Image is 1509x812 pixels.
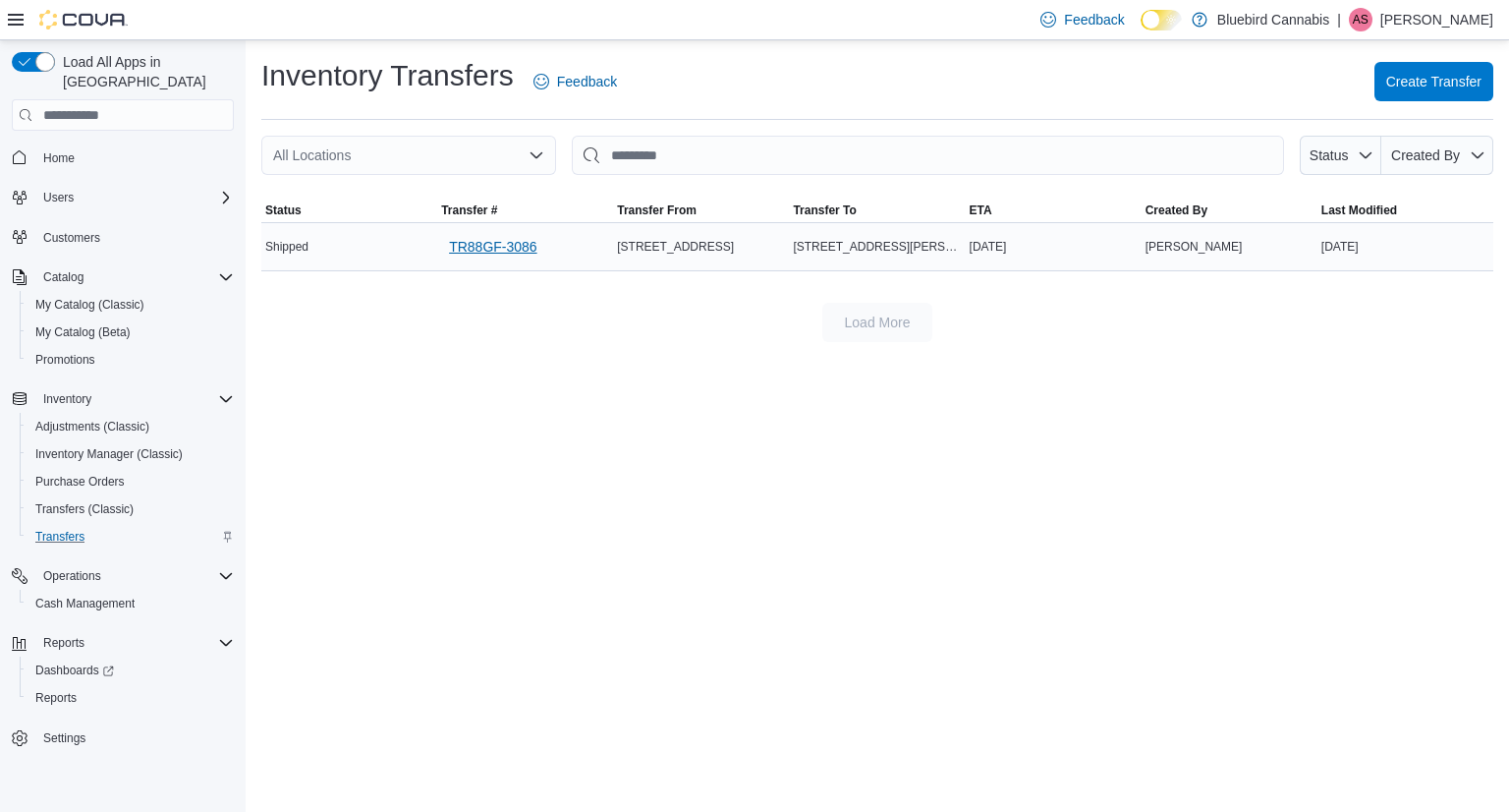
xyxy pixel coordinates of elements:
span: Adjustments (Classic) [28,415,234,438]
button: Operations [4,562,242,590]
span: Purchase Orders [28,470,234,493]
span: Transfer From [617,203,697,218]
span: Create Transfer [1386,72,1481,91]
button: Transfer # [437,199,613,222]
button: Inventory Manager (Classic) [20,440,242,468]
span: Operations [35,564,234,588]
a: Reports [28,686,84,710]
span: Feedback [1064,10,1124,29]
button: Load More [822,303,932,342]
a: My Catalog (Classic) [28,293,152,317]
h1: Inventory Transfers [261,56,514,95]
span: [STREET_ADDRESS] [617,239,734,255]
img: Cova [39,10,128,29]
a: Customers [35,226,108,250]
span: Feedback [557,72,617,91]
input: This is a search bar. After typing your query, hit enter to filter the results lower in the page. [572,136,1284,175]
div: Andy Shirazi [1349,8,1372,31]
button: Transfers (Classic) [20,495,242,523]
button: Catalog [4,263,242,291]
span: Transfers [28,525,234,549]
span: Settings [35,725,234,750]
span: Inventory [43,391,91,407]
span: Reports [28,686,234,710]
button: Open list of options [529,147,544,163]
p: Bluebird Cannabis [1217,8,1329,31]
a: Feedback [526,62,625,101]
button: Create Transfer [1374,62,1493,101]
span: TR88GF-3086 [449,237,536,257]
button: Reports [35,631,92,655]
span: Users [35,186,234,209]
button: Reports [20,684,242,712]
span: Status [265,203,302,218]
span: Transfers (Classic) [28,497,234,521]
a: Promotions [28,348,103,372]
span: Created By [1146,203,1207,218]
span: Promotions [35,352,95,368]
span: Reports [35,690,77,706]
button: Users [4,184,242,211]
a: Transfers [28,525,92,549]
a: Settings [35,726,93,750]
div: [DATE] [966,235,1142,259]
span: Created By [1391,147,1460,163]
div: [DATE] [1317,235,1493,259]
span: Dashboards [28,659,234,682]
button: Users [35,186,82,209]
span: Operations [43,568,101,584]
span: Reports [35,631,234,655]
span: Cash Management [35,596,135,611]
a: TR88GF-3086 [441,227,544,266]
span: Settings [43,730,85,746]
span: Status [1310,147,1349,163]
span: Shipped [265,239,308,255]
button: Last Modified [1317,199,1493,222]
a: Home [35,146,83,170]
button: Reports [4,629,242,657]
span: Last Modified [1321,203,1397,218]
button: Customers [4,223,242,252]
span: My Catalog (Beta) [35,324,131,340]
span: Inventory Manager (Classic) [35,446,183,462]
button: My Catalog (Beta) [20,319,242,346]
span: Dark Mode [1141,30,1142,31]
span: Customers [35,225,234,250]
button: Transfers [20,523,242,551]
button: ETA [966,199,1142,222]
span: Load More [845,313,911,332]
a: Adjustments (Classic) [28,415,157,438]
a: Transfers (Classic) [28,497,141,521]
span: My Catalog (Beta) [28,320,234,344]
a: My Catalog (Beta) [28,320,139,344]
button: Adjustments (Classic) [20,413,242,440]
span: Transfers (Classic) [35,501,134,517]
a: Purchase Orders [28,470,133,493]
button: Status [1300,136,1381,175]
span: Transfer To [793,203,856,218]
span: Load All Apps in [GEOGRAPHIC_DATA] [55,52,234,91]
button: Cash Management [20,590,242,617]
span: Promotions [28,348,234,372]
a: Inventory Manager (Classic) [28,442,191,466]
button: Promotions [20,346,242,374]
span: Users [43,190,74,205]
nav: Complex example [12,135,234,803]
span: Dashboards [35,663,114,678]
span: My Catalog (Classic) [35,297,144,313]
span: [PERSON_NAME] [1146,239,1243,255]
span: [STREET_ADDRESS][PERSON_NAME] [793,239,961,255]
button: Purchase Orders [20,468,242,495]
p: [PERSON_NAME] [1380,8,1493,31]
button: Settings [4,724,242,752]
span: Home [43,150,75,166]
span: Transfers [35,529,84,545]
button: Transfer To [789,199,965,222]
span: Purchase Orders [35,474,125,490]
button: Inventory [35,387,99,411]
button: Created By [1142,199,1317,222]
button: Created By [1381,136,1493,175]
span: Catalog [35,265,234,289]
a: Dashboards [20,657,242,684]
span: Reports [43,635,84,651]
